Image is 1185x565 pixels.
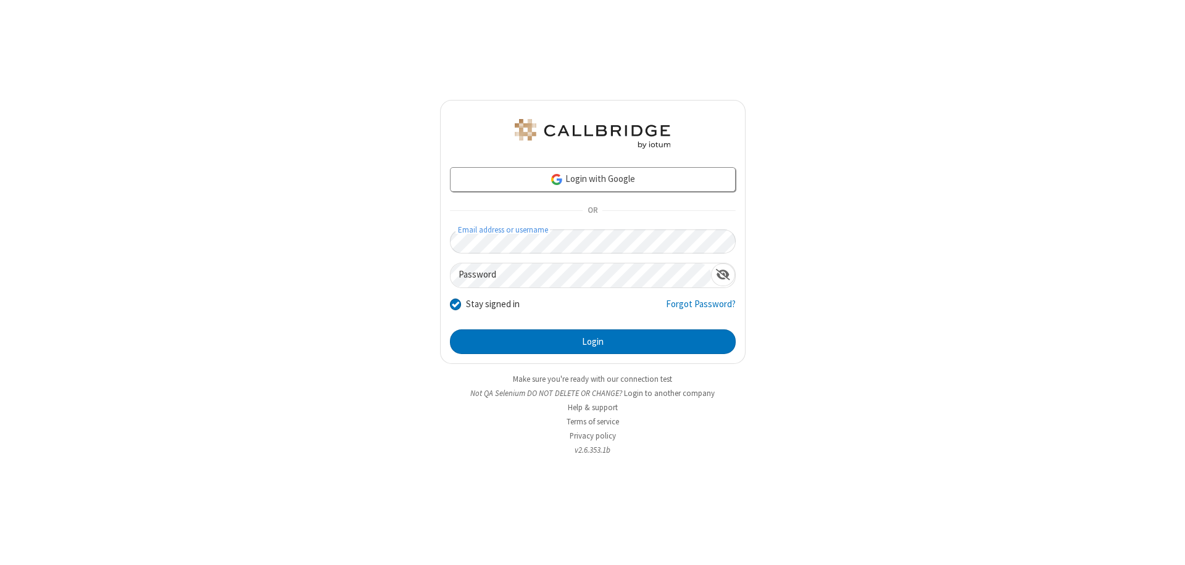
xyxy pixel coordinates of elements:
a: Make sure you're ready with our connection test [513,374,672,384]
a: Terms of service [567,416,619,427]
a: Help & support [568,402,618,413]
button: Login to another company [624,387,715,399]
img: google-icon.png [550,173,563,186]
input: Email address or username [450,229,736,254]
input: Password [451,263,711,287]
button: Login [450,329,736,354]
a: Forgot Password? [666,297,736,321]
span: OR [583,202,602,220]
li: Not QA Selenium DO NOT DELETE OR CHANGE? [440,387,746,399]
li: v2.6.353.1b [440,444,746,456]
label: Stay signed in [466,297,520,311]
img: QA Selenium DO NOT DELETE OR CHANGE [512,119,673,149]
a: Login with Google [450,167,736,192]
div: Show password [711,263,735,286]
a: Privacy policy [570,431,616,441]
